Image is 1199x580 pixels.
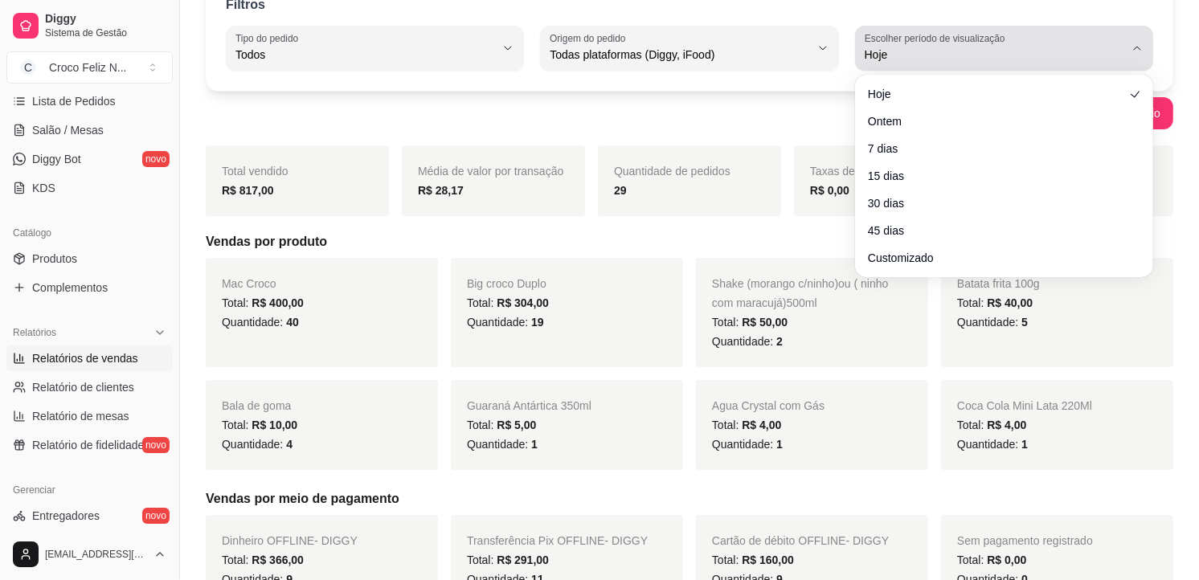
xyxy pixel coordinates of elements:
span: Relatórios [13,326,56,339]
span: R$ 50,00 [742,316,788,329]
span: Total: [467,553,549,566]
span: Big croco Duplo [467,277,546,290]
span: Complementos [32,280,108,296]
span: Diggy Bot [32,151,81,167]
span: Total: [712,553,794,566]
span: 1 [531,438,538,451]
span: Relatório de mesas [32,408,129,424]
span: Total: [957,296,1033,309]
span: C [20,59,36,76]
strong: 29 [614,184,627,197]
span: Guaraná Antártica 350ml [467,399,591,412]
span: R$ 4,00 [987,419,1026,431]
strong: R$ 28,17 [418,184,464,197]
button: Select a team [6,51,173,84]
span: 30 dias [868,195,1124,211]
span: R$ 160,00 [742,553,794,566]
span: Média de valor por transação [418,165,563,178]
span: R$ 304,00 [497,296,549,309]
span: Total: [222,296,304,309]
span: Total: [712,316,788,329]
div: Croco Feliz N ... [49,59,126,76]
span: Quantidade: [222,316,299,329]
span: Quantidade: [957,316,1028,329]
span: Coca Cola Mini Lata 220Ml [957,399,1092,412]
span: 1 [1021,438,1028,451]
span: Customizado [868,250,1124,266]
span: Relatórios de vendas [32,350,138,366]
span: Salão / Mesas [32,122,104,138]
span: Produtos [32,251,77,267]
span: 7 dias [868,141,1124,157]
span: Relatório de fidelidade [32,437,144,453]
span: 40 [286,316,299,329]
span: 45 dias [868,223,1124,239]
span: Shake (morango c/ninho)ou ( ninho com maracujá)500ml [712,277,888,309]
span: 1 [776,438,783,451]
span: Todos [235,47,495,63]
span: R$ 40,00 [987,296,1033,309]
div: Catálogo [6,220,173,246]
span: R$ 5,00 [497,419,536,431]
label: Tipo do pedido [235,31,304,45]
span: 19 [531,316,544,329]
label: Escolher período de visualização [865,31,1010,45]
label: Origem do pedido [550,31,631,45]
span: Total vendido [222,165,288,178]
div: Gerenciar [6,477,173,503]
span: Taxas de entrega [810,165,896,178]
span: Hoje [865,47,1124,63]
span: Entregadores [32,508,100,524]
span: R$ 10,00 [252,419,297,431]
span: Quantidade: [712,438,783,451]
span: 5 [1021,316,1028,329]
span: Relatório de clientes [32,379,134,395]
span: R$ 366,00 [252,553,304,566]
span: KDS [32,180,55,196]
span: R$ 291,00 [497,553,549,566]
span: Total: [712,419,781,431]
span: Total: [467,419,536,431]
span: Sistema de Gestão [45,27,166,39]
span: 2 [776,335,783,348]
strong: R$ 817,00 [222,184,274,197]
span: Total: [222,553,304,566]
span: Batata frita 100g [957,277,1040,290]
span: Agua Crystal com Gás [712,399,825,412]
span: Ontem [868,113,1124,129]
span: Dinheiro OFFLINE - DIGGY [222,534,358,547]
span: R$ 400,00 [252,296,304,309]
span: Quantidade: [467,316,544,329]
span: Todas plataformas (Diggy, iFood) [550,47,809,63]
span: Cartão de débito OFFLINE - DIGGY [712,534,889,547]
span: Diggy [45,12,166,27]
span: Bala de goma [222,399,291,412]
span: Hoje [868,86,1124,102]
span: Quantidade: [712,335,783,348]
span: 15 dias [868,168,1124,184]
span: Quantidade: [467,438,538,451]
strong: R$ 0,00 [810,184,849,197]
span: Quantidade de pedidos [614,165,730,178]
h5: Vendas por produto [206,232,1173,251]
span: Lista de Pedidos [32,93,116,109]
span: Mac Croco [222,277,276,290]
span: Total: [957,553,1026,566]
span: Transferência Pix OFFLINE - DIGGY [467,534,648,547]
span: 4 [286,438,293,451]
span: [EMAIL_ADDRESS][DOMAIN_NAME] [45,548,147,561]
span: Total: [957,419,1026,431]
span: Quantidade: [222,438,293,451]
span: Quantidade: [957,438,1028,451]
span: R$ 0,00 [987,553,1026,566]
span: R$ 4,00 [742,419,781,431]
span: Total: [222,419,297,431]
h5: Vendas por meio de pagamento [206,489,1173,509]
span: Total: [467,296,549,309]
span: Sem pagamento registrado [957,534,1093,547]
